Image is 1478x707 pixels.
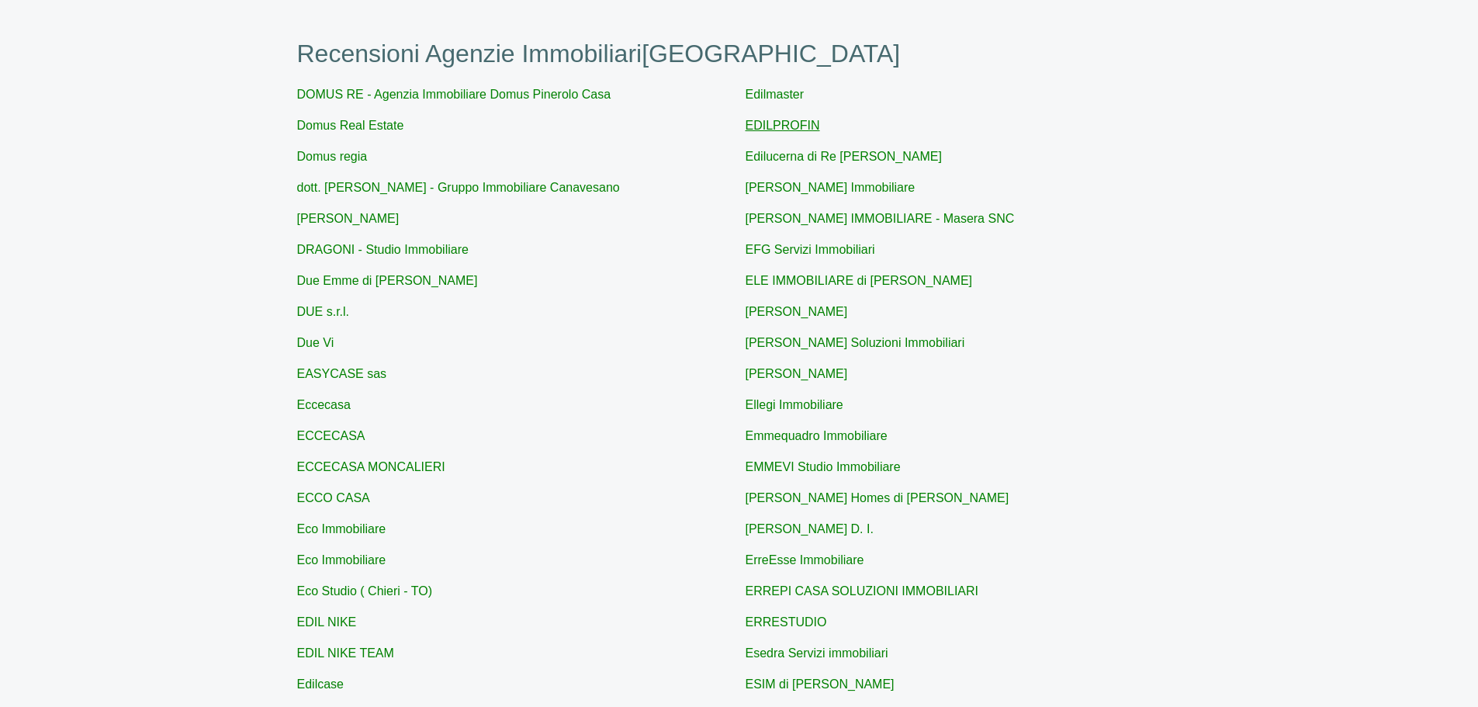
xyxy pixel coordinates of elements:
[746,181,916,194] a: [PERSON_NAME] Immobiliare
[746,522,874,535] a: [PERSON_NAME] D. I.
[297,584,433,598] a: Eco Studio ( Chieri - TO)
[746,119,820,132] a: EDILPROFIN
[746,553,864,567] a: ErreEsse Immobiliare
[746,615,827,629] a: ERRESTUDIO
[746,367,848,380] a: [PERSON_NAME]
[746,584,979,598] a: ERREPI CASA SOLUZIONI IMMOBILIARI
[297,119,404,132] a: Domus Real Estate
[297,678,344,691] a: Edilcase
[297,460,445,473] a: ECCECASA MONCALIERI
[297,367,387,380] a: EASYCASE sas
[746,460,901,473] a: EMMEVI Studio Immobiliare
[746,336,965,349] a: [PERSON_NAME] Soluzioni Immobiliari
[297,522,386,535] a: Eco Immobiliare
[746,678,895,691] a: ESIM di [PERSON_NAME]
[297,243,469,256] a: DRAGONI - Studio Immobiliare
[746,305,848,318] a: [PERSON_NAME]
[297,336,334,349] a: Due Vi
[746,646,888,660] a: Esedra Servizi immobiliari
[297,491,370,504] a: ECCO CASA
[297,429,365,442] a: ECCECASA
[297,150,368,163] a: Domus regia
[297,88,611,101] a: DOMUS RE - Agenzia Immobiliare Domus Pinerolo Casa
[297,646,394,660] a: EDIL NIKE TEAM
[297,181,620,194] a: dott. [PERSON_NAME] - Gruppo Immobiliare Canavesano
[297,305,350,318] a: DUE s.r.l.
[746,212,1015,225] a: [PERSON_NAME] IMMOBILIARE - Masera SNC
[297,274,478,287] a: Due Emme di [PERSON_NAME]
[746,429,888,442] a: Emmequadro Immobiliare
[297,553,386,567] a: Eco Immobiliare
[746,398,843,411] a: Ellegi Immobiliare
[297,39,1182,68] h1: Recensioni Agenzie Immobiliari [GEOGRAPHIC_DATA]
[746,491,1009,504] a: [PERSON_NAME] Homes di [PERSON_NAME]
[297,212,400,225] a: [PERSON_NAME]
[746,88,805,101] a: Edilmaster
[746,274,973,287] a: ELE IMMOBILIARE di [PERSON_NAME]
[297,398,351,411] a: Eccecasa
[746,243,875,256] a: EFG Servizi Immobiliari
[746,150,942,163] a: Edilucerna di Re [PERSON_NAME]
[297,615,357,629] a: EDIL NIKE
